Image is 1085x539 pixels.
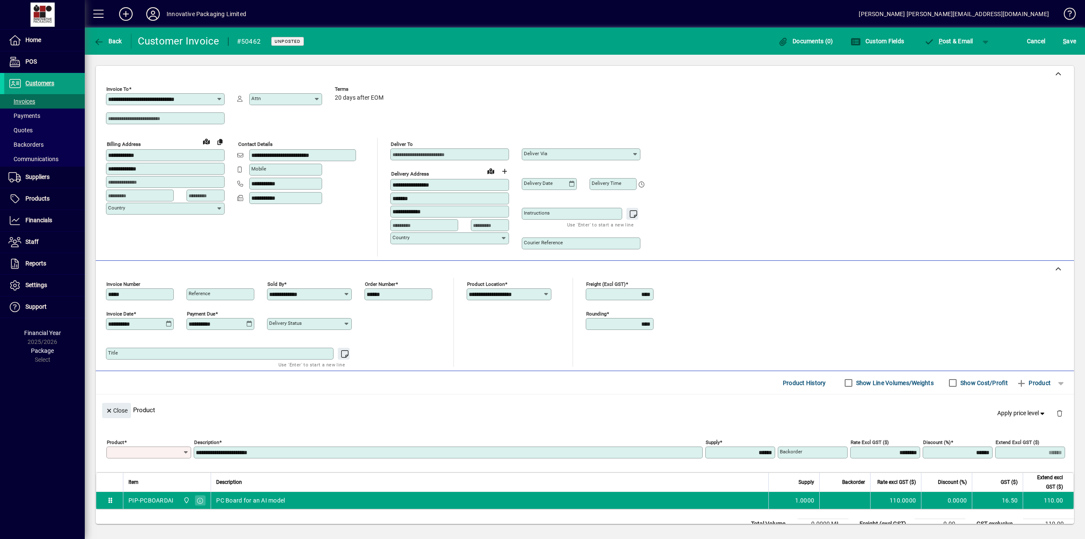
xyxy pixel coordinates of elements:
span: Custom Fields [851,38,904,45]
button: Documents (0) [776,34,835,49]
span: Products [25,195,50,202]
a: Reports [4,253,85,274]
mat-label: Deliver To [391,141,413,147]
mat-label: Extend excl GST ($) [996,439,1039,445]
mat-label: Description [194,439,219,445]
button: Add [112,6,139,22]
span: Rate excl GST ($) [877,478,916,487]
mat-hint: Use 'Enter' to start a new line [278,360,345,369]
mat-label: Product [107,439,124,445]
button: Profile [139,6,167,22]
div: Product [96,394,1074,425]
span: GST ($) [1001,478,1018,487]
span: Close [106,404,128,418]
div: Innovative Packaging Limited [167,7,246,21]
mat-label: Invoice date [106,311,134,317]
mat-label: Sold by [267,281,284,287]
span: Backorders [8,141,44,148]
app-page-header-button: Close [100,406,133,414]
div: #50462 [237,35,261,48]
a: Invoices [4,94,85,109]
mat-label: Country [392,235,409,240]
mat-label: Backorder [780,449,802,455]
td: 9.00 [915,519,965,529]
span: Unposted [275,39,300,44]
button: Close [102,403,131,418]
mat-label: Delivery time [592,180,621,186]
td: 0.0000 [921,492,972,509]
span: Discount (%) [938,478,967,487]
a: POS [4,51,85,73]
span: 20 days after EOM [335,95,384,101]
button: Back [92,34,124,49]
mat-label: Reference [189,290,210,296]
span: Suppliers [25,173,50,180]
span: Innovative Packaging [181,496,191,505]
mat-hint: Use 'Enter' to start a new line [567,220,634,229]
td: 16.50 [972,492,1023,509]
mat-label: Courier Reference [524,240,563,246]
mat-label: Attn [251,95,261,101]
div: [PERSON_NAME] [PERSON_NAME][EMAIL_ADDRESS][DOMAIN_NAME] [859,7,1049,21]
app-page-header-button: Back [85,34,131,49]
span: Description [216,478,242,487]
span: Backorder [842,478,865,487]
mat-label: Discount (%) [923,439,951,445]
mat-label: Supply [706,439,720,445]
span: Staff [25,238,39,245]
mat-label: Mobile [251,166,266,172]
span: Extend excl GST ($) [1028,473,1063,492]
mat-label: Product location [467,281,505,287]
span: POS [25,58,37,65]
span: Communications [8,156,58,162]
mat-label: Invoice number [106,281,140,287]
span: Product [1016,376,1051,390]
div: PIP-PCBOARDAI [128,496,173,505]
span: Support [25,303,47,310]
span: ost & Email [924,38,973,45]
button: Choose address [498,165,511,178]
mat-label: Instructions [524,210,550,216]
a: Settings [4,275,85,296]
mat-label: Payment due [187,311,215,317]
span: Quotes [8,127,33,134]
span: Supply [798,478,814,487]
a: Backorders [4,137,85,152]
button: Save [1061,34,1078,49]
td: 119.00 [1023,519,1074,529]
span: Financial Year [24,330,61,336]
a: Staff [4,232,85,253]
label: Show Cost/Profit [959,379,1008,387]
span: Settings [25,282,47,288]
span: Terms [335,87,386,92]
mat-label: Order number [365,281,395,287]
span: P [939,38,943,45]
span: Invoices [8,98,35,105]
label: Show Line Volumes/Weights [854,379,934,387]
span: Payments [8,112,40,119]
mat-label: Delivery status [269,320,302,326]
span: Home [25,36,41,43]
a: Support [4,296,85,318]
span: Cancel [1027,34,1046,48]
span: 1.0000 [795,496,815,505]
span: Product History [783,376,826,390]
td: Freight (excl GST) [855,519,915,529]
span: Financials [25,217,52,223]
mat-label: Country [108,205,125,211]
div: 110.0000 [876,496,916,505]
span: Package [31,347,54,354]
td: 0.0000 M³ [798,519,849,529]
button: Custom Fields [849,34,906,49]
a: Products [4,188,85,209]
span: PC Board for an AI model [216,496,285,505]
mat-label: Rate excl GST ($) [851,439,889,445]
td: 110.00 [1023,492,1074,509]
a: Communications [4,152,85,166]
a: View on map [484,164,498,178]
div: Customer Invoice [138,34,220,48]
span: ave [1063,34,1076,48]
mat-label: Invoice To [106,86,129,92]
button: Cancel [1025,34,1048,49]
button: Product [1012,375,1055,391]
